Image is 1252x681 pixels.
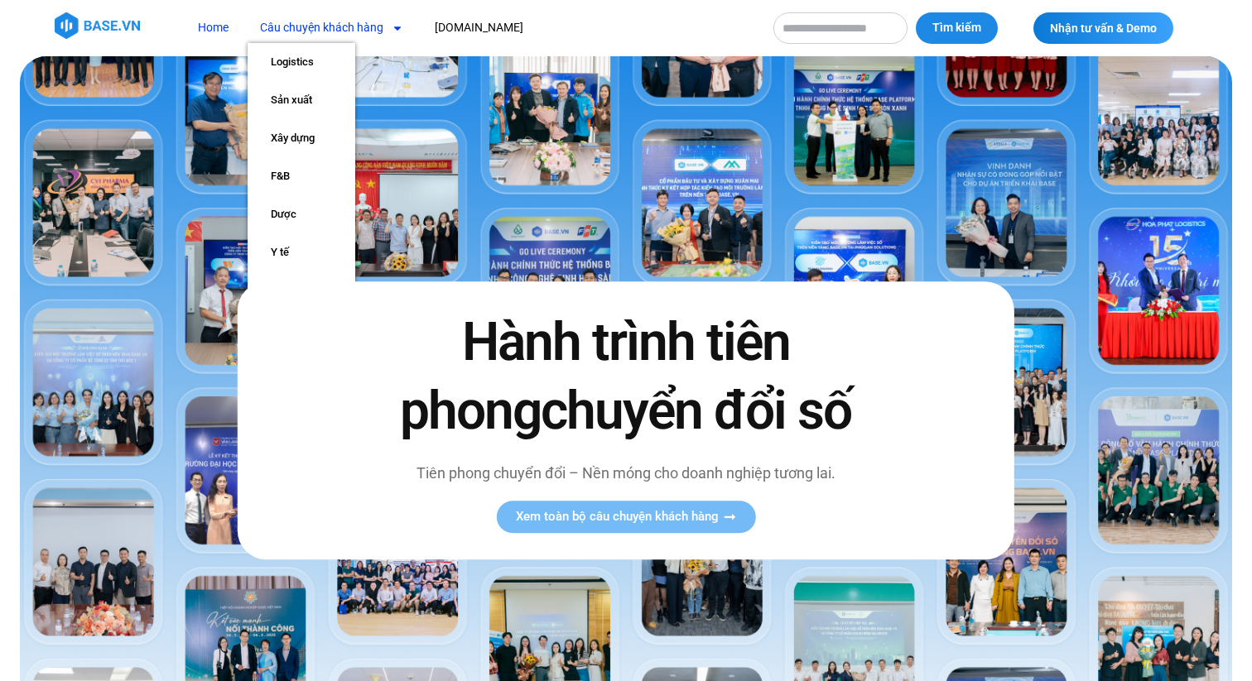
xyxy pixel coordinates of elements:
[422,12,536,43] a: [DOMAIN_NAME]
[248,157,355,195] a: F&B
[185,12,757,43] nav: Menu
[248,119,355,157] a: Xây dựng
[248,12,416,43] a: Câu chuyện khách hàng
[496,501,755,534] a: Xem toàn bộ câu chuyện khách hàng
[516,511,719,524] span: Xem toàn bộ câu chuyện khách hàng
[248,271,355,309] a: Giáo dục
[248,43,355,309] ul: Câu chuyện khách hàng
[365,308,887,445] h2: Hành trình tiên phong
[1033,12,1173,44] a: Nhận tư vấn & Demo
[916,12,998,44] button: Tìm kiếm
[248,195,355,233] a: Dược
[932,20,981,36] span: Tìm kiếm
[541,380,851,442] span: chuyển đổi số
[248,233,355,271] a: Y tế
[1050,22,1157,34] span: Nhận tư vấn & Demo
[248,81,355,119] a: Sản xuất
[248,43,355,81] a: Logistics
[185,12,241,43] a: Home
[365,463,887,485] p: Tiên phong chuyển đổi – Nền móng cho doanh nghiệp tương lai.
